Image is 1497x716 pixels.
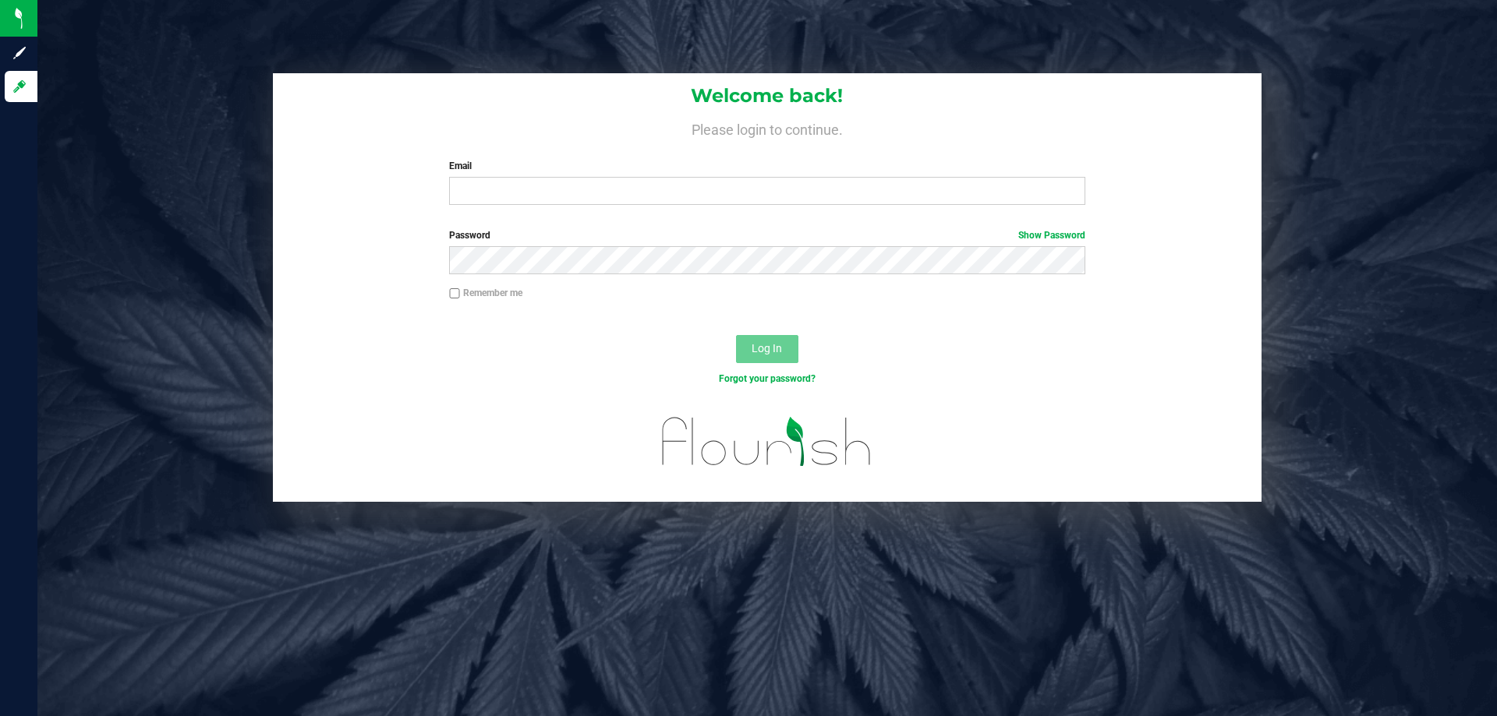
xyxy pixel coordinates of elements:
[12,45,27,61] inline-svg: Sign up
[449,230,490,241] span: Password
[449,288,460,299] input: Remember me
[449,286,522,300] label: Remember me
[643,402,890,481] img: flourish_logo.svg
[719,373,816,384] a: Forgot your password?
[736,335,798,363] button: Log In
[1018,230,1085,241] a: Show Password
[12,79,27,94] inline-svg: Log in
[449,159,1085,173] label: Email
[273,118,1262,137] h4: Please login to continue.
[752,342,782,354] span: Log In
[273,86,1262,106] h1: Welcome back!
